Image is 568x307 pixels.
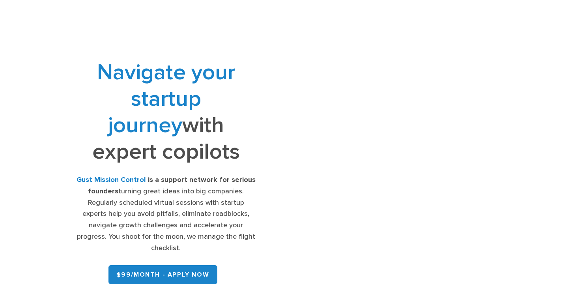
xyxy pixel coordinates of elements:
strong: Gust Mission Control [77,176,146,184]
h1: with expert copilots [77,59,256,165]
div: turning great ideas into big companies. Regularly scheduled virtual sessions with startup experts... [77,174,256,254]
span: Navigate your startup journey [97,59,235,139]
a: $99/month - APPLY NOW [108,265,218,284]
strong: is a support network for serious founders [88,176,256,195]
